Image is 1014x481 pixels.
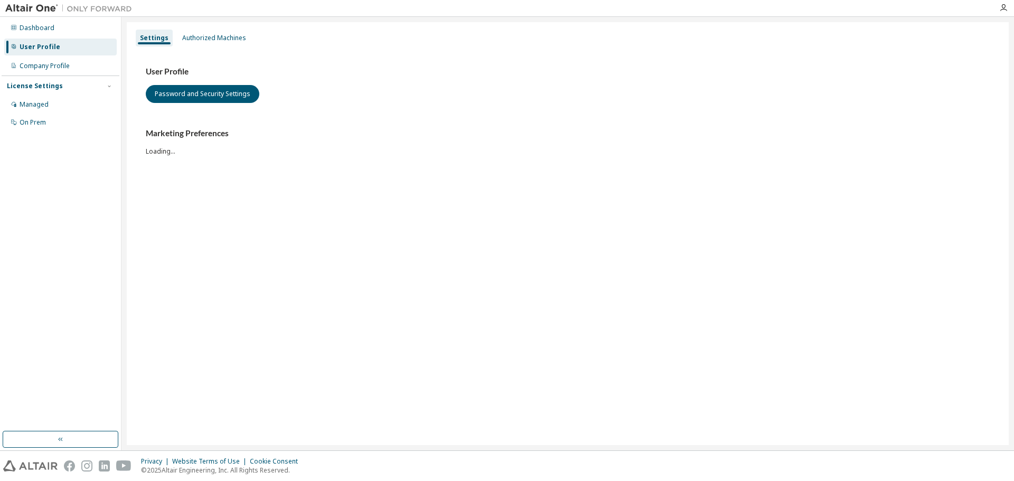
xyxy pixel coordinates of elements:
h3: User Profile [146,67,990,77]
p: © 2025 Altair Engineering, Inc. All Rights Reserved. [141,466,304,475]
img: Altair One [5,3,137,14]
img: instagram.svg [81,460,92,471]
div: Settings [140,34,168,42]
h3: Marketing Preferences [146,128,990,139]
div: Authorized Machines [182,34,246,42]
img: linkedin.svg [99,460,110,471]
div: Privacy [141,457,172,466]
img: youtube.svg [116,460,132,471]
div: License Settings [7,82,63,90]
div: Managed [20,100,49,109]
div: Cookie Consent [250,457,304,466]
div: On Prem [20,118,46,127]
img: facebook.svg [64,460,75,471]
div: Company Profile [20,62,70,70]
div: Dashboard [20,24,54,32]
button: Password and Security Settings [146,85,259,103]
img: altair_logo.svg [3,460,58,471]
div: User Profile [20,43,60,51]
div: Loading... [146,128,990,155]
div: Website Terms of Use [172,457,250,466]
